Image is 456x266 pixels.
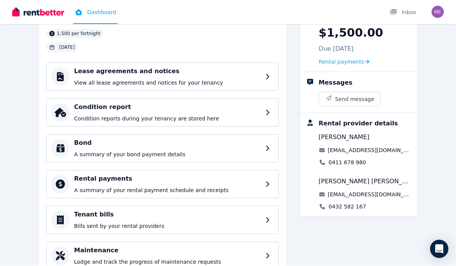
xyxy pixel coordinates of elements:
[328,191,411,199] a: [EMAIL_ADDRESS][DOMAIN_NAME]
[319,93,380,106] button: Send message
[328,147,411,154] a: [EMAIL_ADDRESS][DOMAIN_NAME]
[319,58,364,66] span: Rental payments
[12,6,64,18] img: RentBetter
[59,45,75,51] span: [DATE]
[74,187,261,194] p: A summary of your rental payment schedule and receipts
[74,246,261,255] h4: Maintenance
[319,26,383,40] p: $1,500.00
[74,223,261,230] p: Bills sent by your rental providers
[74,67,261,76] h4: Lease agreements and notices
[74,115,261,123] p: Condition reports during your tenancy are stored here
[74,139,261,148] h4: Bond
[430,240,448,258] div: Open Intercom Messenger
[319,119,398,128] div: Rental provider details
[319,79,352,88] div: Messages
[74,79,261,87] p: View all lease agreements and notices for your tenancy
[74,151,261,159] p: A summary of your bond payment details
[335,96,374,103] span: Send message
[74,258,261,266] p: Lodge and track the progress of maintenance requests
[319,177,411,186] span: [PERSON_NAME] [PERSON_NAME]
[57,31,100,37] span: 1,500 per fortnight
[319,45,354,54] p: Due [DATE]
[390,9,416,16] div: Inbox
[74,175,261,184] h4: Rental payments
[432,6,444,18] img: Melanie Baxter
[319,133,369,142] span: [PERSON_NAME]
[319,58,369,66] a: Rental payments
[328,203,366,211] a: 0432 582 167
[74,210,261,220] h4: Tenant bills
[328,159,366,167] a: 0411 678 980
[74,103,261,112] h4: Condition report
